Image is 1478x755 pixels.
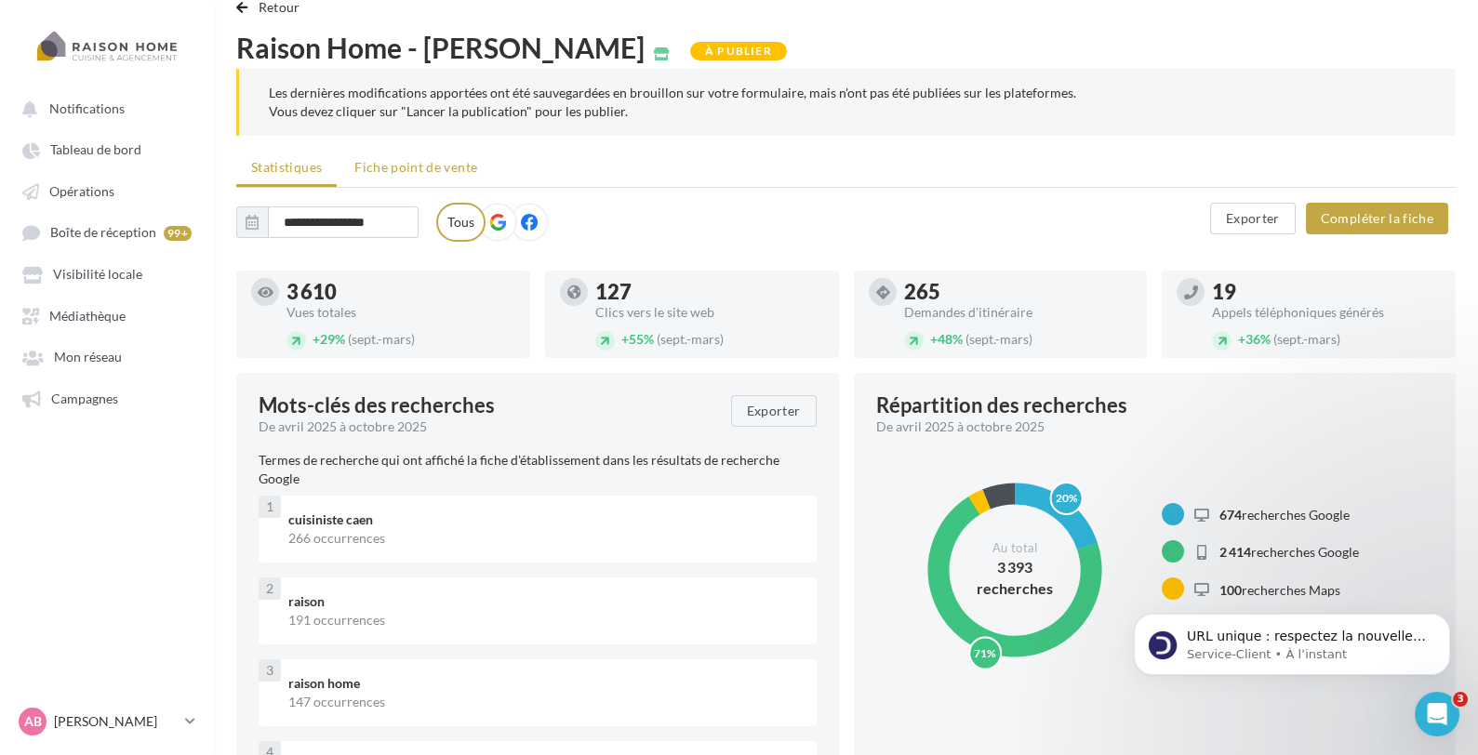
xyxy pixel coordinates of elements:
[930,331,938,347] span: +
[288,693,802,711] div: 147 occurrences
[51,391,118,406] span: Campagnes
[259,395,495,416] span: Mots-clés des recherches
[1210,203,1296,234] button: Exporter
[348,331,415,347] span: (sept.-mars)
[313,331,320,347] span: +
[1298,209,1456,225] a: Compléter la fiche
[81,54,320,272] span: URL unique : respectez la nouvelle exigence de Google Google exige désormais que chaque fiche Goo...
[49,183,114,199] span: Opérations
[965,331,1032,347] span: (sept.-mars)
[1219,507,1350,523] span: recherches Google
[1212,306,1441,319] div: Appels téléphoniques générés
[930,331,963,347] span: 48%
[49,100,125,116] span: Notifications
[286,282,515,302] div: 3 610
[11,215,203,249] a: Boîte de réception 99+
[904,282,1133,302] div: 265
[690,42,787,60] div: À publier
[354,159,477,175] span: Fiche point de vente
[286,306,515,319] div: Vues totales
[50,142,141,158] span: Tableau de bord
[236,33,645,61] span: Raison Home - [PERSON_NAME]
[595,282,824,302] div: 127
[288,529,802,548] div: 266 occurrences
[269,84,1426,121] div: Les dernières modifications apportées ont été sauvegardées en brouillon sur votre formulaire, mai...
[164,226,192,241] div: 99+
[1219,544,1359,560] span: recherches Google
[11,257,203,290] a: Visibilité locale
[15,704,199,739] a: AB [PERSON_NAME]
[1106,575,1478,705] iframe: Intercom notifications message
[1453,692,1468,707] span: 3
[1273,331,1340,347] span: (sept.-mars)
[1238,331,1271,347] span: 36%
[54,712,178,731] p: [PERSON_NAME]
[313,331,345,347] span: 29%
[288,592,802,611] div: raison
[259,451,817,488] p: Termes de recherche qui ont affiché la fiche d'établissement dans les résultats de recherche Google
[259,496,281,518] div: 1
[436,203,486,242] label: Tous
[259,659,281,682] div: 3
[595,306,824,319] div: Clics vers le site web
[621,331,654,347] span: 55%
[1219,544,1251,560] span: 2 414
[54,350,122,365] span: Mon réseau
[11,381,203,415] a: Campagnes
[621,331,629,347] span: +
[1306,203,1448,234] button: Compléter la fiche
[876,395,1127,416] div: Répartition des recherches
[81,72,321,88] p: Message from Service-Client, sent À l’instant
[259,577,281,600] div: 2
[1219,507,1242,523] span: 674
[11,339,203,373] a: Mon réseau
[288,674,802,693] div: raison home
[24,712,42,731] span: AB
[50,225,156,241] span: Boîte de réception
[11,91,195,125] button: Notifications
[259,417,716,436] div: De avril 2025 à octobre 2025
[49,308,126,324] span: Médiathèque
[904,306,1133,319] div: Demandes d'itinéraire
[11,174,203,207] a: Opérations
[876,417,1419,436] div: De avril 2025 à octobre 2025
[53,267,142,283] span: Visibilité locale
[288,510,802,529] div: cuisiniste caen
[657,331,724,347] span: (sept.-mars)
[11,298,203,332] a: Médiathèque
[1212,282,1441,302] div: 19
[1238,331,1245,347] span: +
[288,611,802,629] div: 191 occurrences
[11,132,203,166] a: Tableau de bord
[731,395,817,427] button: Exporter
[1415,692,1459,736] iframe: Intercom live chat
